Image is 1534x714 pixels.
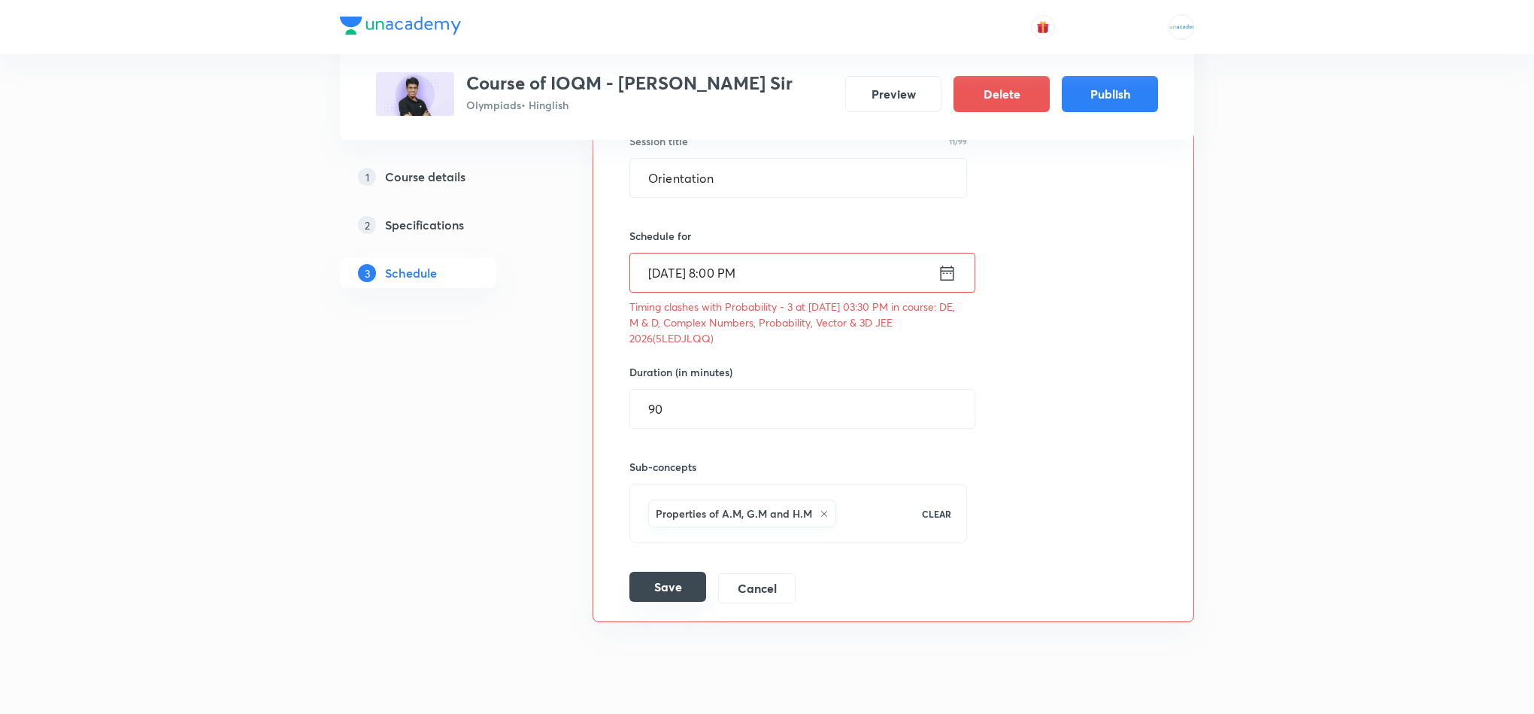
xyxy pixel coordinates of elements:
h6: Schedule for [629,228,967,244]
img: avatar [1036,20,1050,34]
img: Company Logo [340,17,461,35]
p: Timing clashes with Probability - 3 at [DATE] 03:30 PM in course: DE, M & D, Complex Numbers, Pro... [629,299,967,346]
h6: Properties of A.M, G.M and H.M [656,506,812,521]
p: 2 [358,216,376,234]
input: A great title is short, clear and descriptive [630,159,966,197]
h6: Duration (in minutes) [629,364,732,380]
h5: Schedule [385,264,437,282]
button: Preview [845,76,941,112]
a: Company Logo [340,17,461,38]
a: 1Course details [340,162,544,192]
input: 90 [630,390,975,428]
img: MOHAMMED SHOAIB [1169,14,1194,40]
button: Cancel [718,573,796,603]
button: Save [629,572,706,602]
h5: Course details [385,168,465,186]
h5: Specifications [385,216,464,234]
p: 3 [358,264,376,282]
p: 11/99 [949,138,967,145]
p: CLEAR [922,507,951,521]
button: Publish [1062,76,1158,112]
p: Olympiads • Hinglish [466,97,793,113]
img: 4027C3B1-0319-4654-B6C6-F3B364B4722D_plus.png [376,72,454,116]
h3: Course of IOQM - [PERSON_NAME] Sir [466,72,793,94]
h6: Session title [629,133,688,149]
button: avatar [1031,15,1055,39]
a: 2Specifications [340,210,544,240]
h6: Sub-concepts [629,459,967,475]
button: Delete [953,76,1050,112]
p: 1 [358,168,376,186]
